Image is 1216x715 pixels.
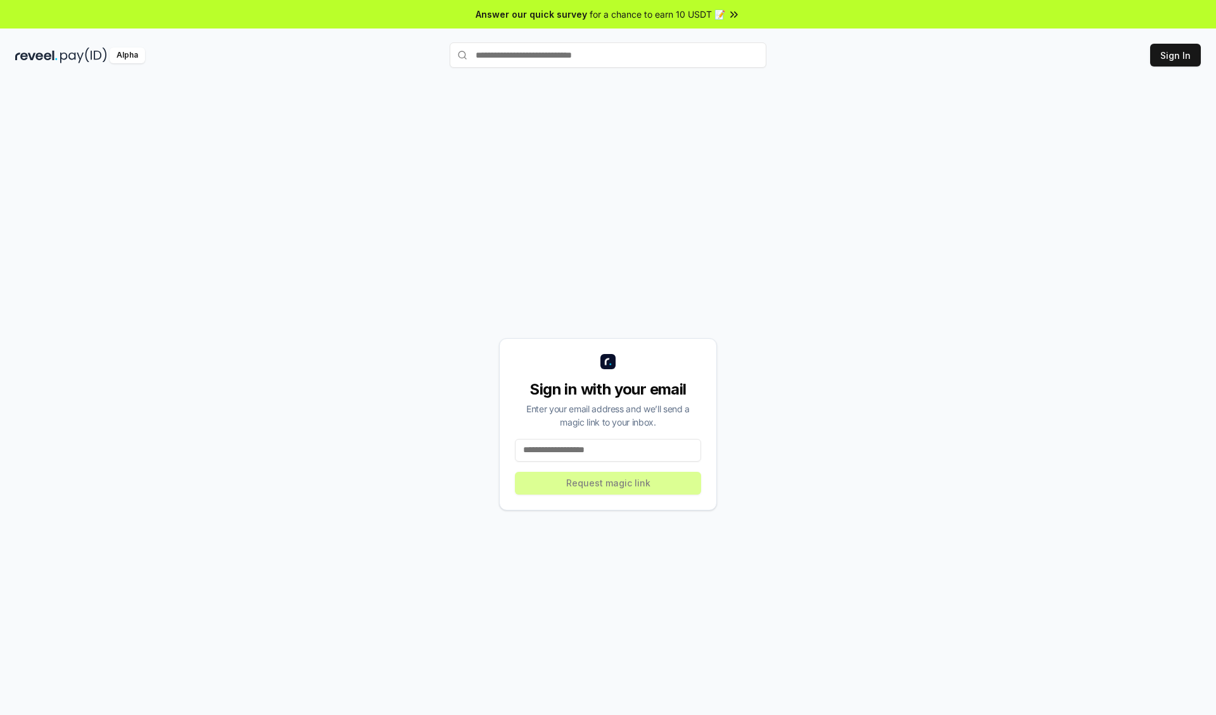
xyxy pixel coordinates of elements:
div: Enter your email address and we’ll send a magic link to your inbox. [515,402,701,429]
div: Alpha [110,47,145,63]
div: Sign in with your email [515,379,701,400]
button: Sign In [1150,44,1201,66]
span: for a chance to earn 10 USDT 📝 [590,8,725,21]
img: logo_small [600,354,616,369]
span: Answer our quick survey [476,8,587,21]
img: pay_id [60,47,107,63]
img: reveel_dark [15,47,58,63]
